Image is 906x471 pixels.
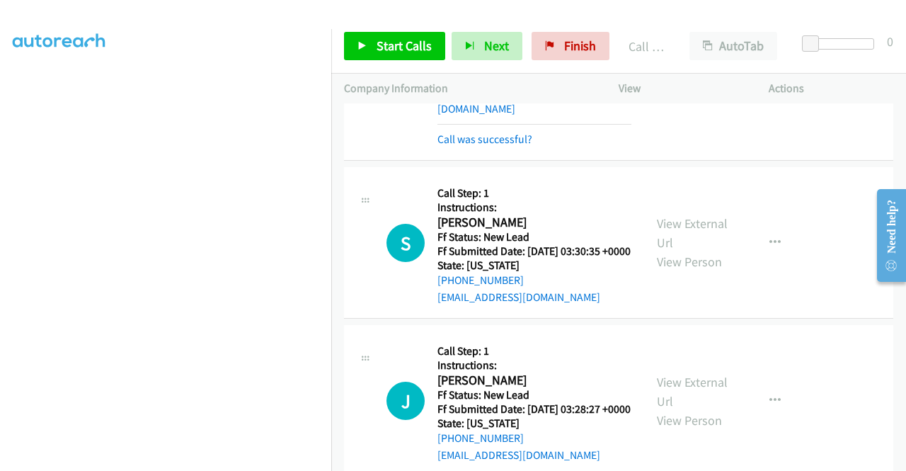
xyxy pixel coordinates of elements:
[619,80,743,97] p: View
[657,215,728,251] a: View External Url
[437,244,631,259] h5: Ff Submitted Date: [DATE] 03:30:35 +0000
[657,254,722,270] a: View Person
[437,132,532,146] a: Call was successful?
[866,179,906,292] iframe: Resource Center
[344,80,593,97] p: Company Information
[437,230,631,244] h5: Ff Status: New Lead
[769,80,893,97] p: Actions
[386,224,425,262] h1: S
[437,402,631,416] h5: Ff Submitted Date: [DATE] 03:28:27 +0000
[437,388,631,402] h5: Ff Status: New Lead
[344,32,445,60] a: Start Calls
[564,38,596,54] span: Finish
[437,448,600,462] a: [EMAIL_ADDRESS][DOMAIN_NAME]
[437,358,631,373] h5: Instructions:
[437,215,631,231] h2: [PERSON_NAME]
[532,32,609,60] a: Finish
[437,290,600,304] a: [EMAIL_ADDRESS][DOMAIN_NAME]
[437,259,631,273] h5: State: [US_STATE]
[386,224,425,262] div: The call is yet to be attempted
[689,32,777,60] button: AutoTab
[377,38,432,54] span: Start Calls
[437,431,524,445] a: [PHONE_NUMBER]
[629,37,664,56] p: Call Completed
[437,373,631,389] h2: [PERSON_NAME]
[484,38,509,54] span: Next
[657,374,728,409] a: View External Url
[437,344,631,358] h5: Call Step: 1
[437,416,631,431] h5: State: [US_STATE]
[437,200,631,215] h5: Instructions:
[657,412,722,429] a: View Person
[887,32,893,51] div: 0
[452,32,522,60] button: Next
[386,382,425,420] h1: J
[437,273,524,287] a: [PHONE_NUMBER]
[437,186,631,200] h5: Call Step: 1
[386,382,425,420] div: The call is yet to be attempted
